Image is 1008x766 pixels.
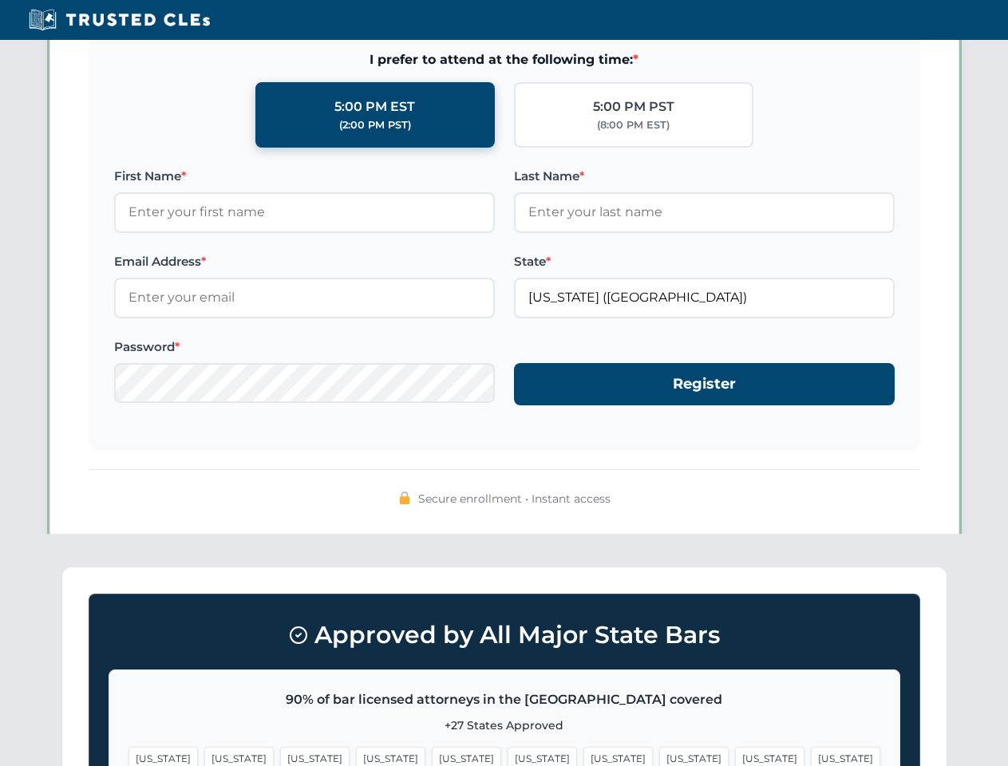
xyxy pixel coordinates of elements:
[514,167,895,186] label: Last Name
[114,278,495,318] input: Enter your email
[593,97,674,117] div: 5:00 PM PST
[597,117,670,133] div: (8:00 PM EST)
[514,192,895,232] input: Enter your last name
[514,278,895,318] input: Florida (FL)
[128,717,880,734] p: +27 States Approved
[418,490,611,507] span: Secure enrollment • Instant access
[514,252,895,271] label: State
[398,492,411,504] img: 🔒
[339,117,411,133] div: (2:00 PM PST)
[24,8,215,32] img: Trusted CLEs
[109,614,900,657] h3: Approved by All Major State Bars
[114,338,495,357] label: Password
[128,689,880,710] p: 90% of bar licensed attorneys in the [GEOGRAPHIC_DATA] covered
[114,192,495,232] input: Enter your first name
[514,363,895,405] button: Register
[114,49,895,70] span: I prefer to attend at the following time:
[114,252,495,271] label: Email Address
[334,97,415,117] div: 5:00 PM EST
[114,167,495,186] label: First Name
